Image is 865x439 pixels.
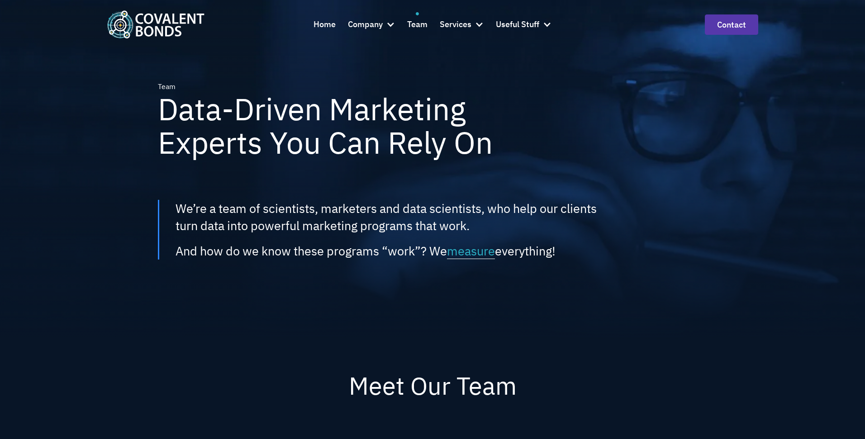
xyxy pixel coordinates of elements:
a: home [107,10,204,38]
div: Team [407,18,428,31]
div: Services [440,18,471,31]
span: measure [447,243,495,259]
div: Company [348,12,395,37]
div: Useful Stuff [496,12,551,37]
h1: Data-Driven Marketing Experts You Can Rely On [158,92,563,160]
div: We’re a team of scientists, marketers and data scientists, who help our clients turn data into po... [176,200,598,234]
div: Services [440,12,484,37]
div: Team [158,81,176,92]
div: Company [348,18,383,31]
div: Home [314,18,336,31]
h2: Meet Our Team [172,373,693,398]
a: Home [314,12,336,37]
img: Covalent Bonds White / Teal Logo [107,10,204,38]
a: contact [705,14,758,35]
div: Useful Stuff [496,18,539,31]
a: Team [407,12,428,37]
div: And how do we know these programs “work”? We everything! [176,242,556,260]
